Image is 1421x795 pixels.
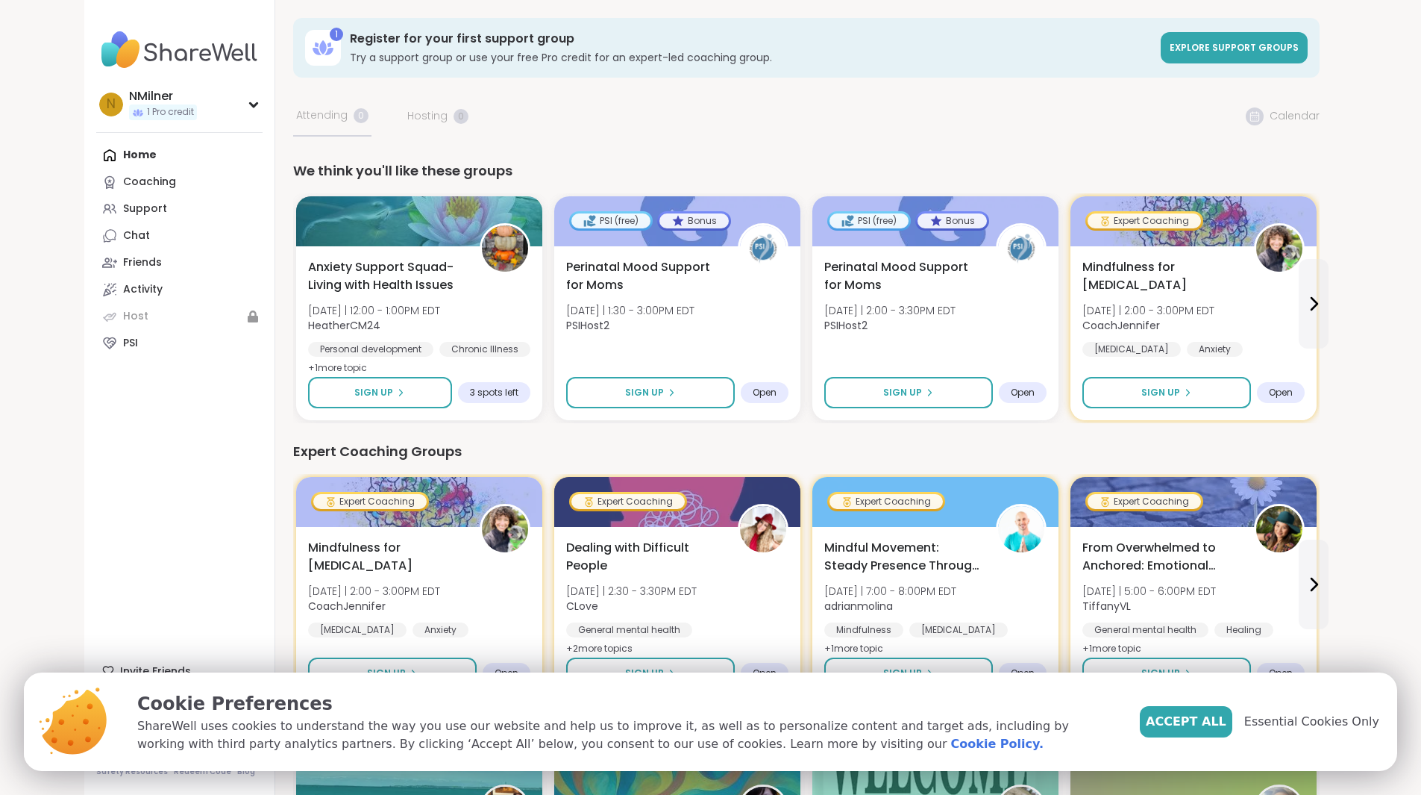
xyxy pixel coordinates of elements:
span: [DATE] | 2:00 - 3:00PM EDT [308,584,440,599]
b: CLove [566,599,598,614]
span: [DATE] | 5:00 - 6:00PM EDT [1082,584,1216,599]
span: Mindfulness for [MEDICAL_DATA] [308,539,463,575]
div: PSI (free) [571,213,650,228]
img: TiffanyVL [1256,506,1302,552]
b: CoachJennifer [1082,318,1160,333]
button: Sign Up [566,377,735,408]
b: TiffanyVL [1082,599,1131,614]
div: Expert Coaching [829,494,943,509]
span: Sign Up [883,386,922,399]
span: Mindful Movement: Steady Presence Through Yoga [824,539,979,575]
a: Cookie Policy. [951,735,1044,753]
p: ShareWell uses cookies to understand the way you use our website and help us to improve it, as we... [137,717,1116,753]
img: CLove [740,506,786,552]
span: Dealing with Difficult People [566,539,721,575]
div: Expert Coaching [1088,494,1201,509]
span: Sign Up [354,386,393,399]
span: Sign Up [625,386,664,399]
span: Perinatal Mood Support for Moms [824,258,979,294]
div: Host [123,309,148,324]
div: Expert Coaching [313,494,427,509]
span: 3 spots left [470,387,518,399]
a: Activity [96,276,263,303]
span: [DATE] | 2:00 - 3:00PM EDT [1082,303,1214,318]
span: Open [1011,667,1035,679]
img: ShareWell Nav Logo [96,24,263,76]
div: [MEDICAL_DATA] [909,623,1008,637]
span: From Overwhelmed to Anchored: Emotional Regulation [1082,539,1238,575]
span: Open [1269,387,1293,399]
span: Sign Up [1141,386,1180,399]
div: Friends [123,255,162,270]
div: Expert Coaching [1088,213,1201,228]
div: General mental health [1082,623,1208,637]
div: PSI [123,336,138,351]
span: [DATE] | 12:00 - 1:00PM EDT [308,303,440,318]
div: NMilner [129,88,197,105]
div: Bonus [917,213,987,228]
div: [MEDICAL_DATA] [1082,342,1181,357]
div: Invite Friends [96,658,263,685]
span: Mindfulness for [MEDICAL_DATA] [1082,258,1238,294]
span: 1 Pro credit [147,106,194,119]
a: Friends [96,249,263,276]
a: Host [96,303,263,330]
a: Coaching [96,169,263,196]
h3: Register for your first support group [350,31,1152,47]
button: Sign Up [824,377,993,408]
button: Sign Up [1082,658,1251,689]
a: Explore support groups [1161,32,1308,63]
div: General mental health [566,623,692,637]
span: Sign Up [625,667,664,680]
span: Open [495,667,518,679]
b: PSIHost2 [824,318,868,333]
div: Coaching [123,175,176,190]
button: Sign Up [308,377,452,408]
div: Expert Coaching Groups [293,441,1320,462]
button: Sign Up [1082,377,1251,408]
img: CoachJennifer [1256,225,1302,272]
a: Support [96,196,263,222]
button: Sign Up [308,658,477,689]
div: Support [123,202,167,216]
a: Chat [96,222,263,249]
span: Sign Up [367,667,406,680]
span: [DATE] | 1:30 - 3:00PM EDT [566,303,694,318]
b: PSIHost2 [566,318,609,333]
div: PSI (free) [829,213,909,228]
div: Anxiety [1187,342,1243,357]
span: [DATE] | 7:00 - 8:00PM EDT [824,584,956,599]
img: PSIHost2 [998,225,1044,272]
h3: Try a support group or use your free Pro credit for an expert-led coaching group. [350,50,1152,65]
div: [MEDICAL_DATA] [308,623,407,637]
div: Chat [123,228,150,243]
span: Explore support groups [1170,41,1299,54]
button: Sign Up [566,658,735,689]
span: [DATE] | 2:30 - 3:30PM EDT [566,584,697,599]
span: Open [753,387,777,399]
a: PSI [96,330,263,357]
div: Mindfulness [824,623,903,637]
div: Personal development [308,342,433,357]
span: Sign Up [1141,667,1180,680]
span: Perinatal Mood Support for Moms [566,258,721,294]
span: Anxiety Support Squad- Living with Health Issues [308,258,463,294]
span: [DATE] | 2:00 - 3:30PM EDT [824,303,956,318]
span: Open [753,667,777,679]
b: adrianmolina [824,599,893,614]
span: Accept All [1146,713,1226,731]
div: 1 [330,28,343,41]
span: Open [1011,387,1035,399]
div: We think you'll like these groups [293,160,1320,181]
img: adrianmolina [998,506,1044,552]
a: Blog [237,767,255,777]
div: Chronic Illness [439,342,530,357]
div: Expert Coaching [571,494,685,509]
span: Open [1269,667,1293,679]
a: Redeem Code [174,767,231,777]
p: Cookie Preferences [137,690,1116,717]
div: Activity [123,282,163,297]
a: Safety Resources [96,767,168,777]
img: CoachJennifer [482,506,528,552]
b: CoachJennifer [308,599,386,614]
